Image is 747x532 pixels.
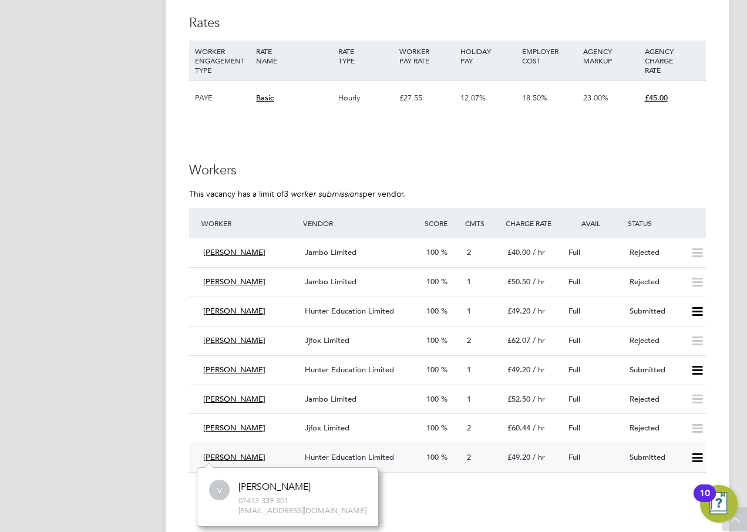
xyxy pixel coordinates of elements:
[467,423,471,433] span: 2
[467,335,471,345] span: 2
[467,452,471,462] span: 2
[426,365,439,375] span: 100
[305,394,356,404] span: Jambo Limited
[568,277,580,287] span: Full
[580,41,641,71] div: AGENCY MARKUP
[625,331,686,351] div: Rejected
[426,423,439,433] span: 100
[467,394,471,404] span: 1
[335,41,396,71] div: RATE TYPE
[203,306,265,316] span: [PERSON_NAME]
[467,247,471,257] span: 2
[300,213,422,234] div: Vendor
[467,365,471,375] span: 1
[625,272,686,292] div: Rejected
[583,93,608,103] span: 23.00%
[568,394,580,404] span: Full
[203,365,265,375] span: [PERSON_NAME]
[189,188,706,199] p: This vacancy has a limit of per vendor.
[507,335,530,345] span: £62.07
[533,423,545,433] span: / hr
[507,394,530,404] span: £52.50
[238,496,366,506] span: 07413 339 301
[284,188,362,199] em: 3 worker submissions
[625,213,706,234] div: Status
[564,213,625,234] div: Avail
[305,277,356,287] span: Jambo Limited
[533,365,545,375] span: / hr
[256,93,274,103] span: Basic
[507,423,530,433] span: £60.44
[209,480,230,501] span: V
[507,247,530,257] span: £40.00
[462,213,503,234] div: Cmts
[457,41,519,71] div: HOLIDAY PAY
[625,390,686,409] div: Rejected
[305,365,394,375] span: Hunter Education Limited
[203,247,265,257] span: [PERSON_NAME]
[460,93,486,103] span: 12.07%
[568,423,580,433] span: Full
[645,93,668,103] span: £45.00
[507,365,530,375] span: £49.20
[533,277,545,287] span: / hr
[203,452,265,462] span: [PERSON_NAME]
[625,448,686,467] div: Submitted
[305,306,394,316] span: Hunter Education Limited
[467,277,471,287] span: 1
[422,213,462,234] div: Score
[625,361,686,380] div: Submitted
[396,41,457,71] div: WORKER PAY RATE
[533,247,545,257] span: / hr
[700,485,738,523] button: Open Resource Center, 10 new notifications
[625,419,686,438] div: Rejected
[507,277,530,287] span: £50.50
[305,247,356,257] span: Jambo Limited
[189,15,706,32] h3: Rates
[426,394,439,404] span: 100
[426,247,439,257] span: 100
[203,277,265,287] span: [PERSON_NAME]
[238,506,366,516] span: [EMAIL_ADDRESS][DOMAIN_NAME]
[568,452,580,462] span: Full
[533,452,545,462] span: / hr
[426,335,439,345] span: 100
[467,306,471,316] span: 1
[568,247,580,257] span: Full
[699,493,710,509] div: 10
[203,423,265,433] span: [PERSON_NAME]
[625,302,686,321] div: Submitted
[568,365,580,375] span: Full
[426,277,439,287] span: 100
[305,452,394,462] span: Hunter Education Limited
[533,306,545,316] span: / hr
[533,335,545,345] span: / hr
[625,243,686,262] div: Rejected
[568,306,580,316] span: Full
[507,306,530,316] span: £49.20
[203,394,265,404] span: [PERSON_NAME]
[192,81,253,115] div: PAYE
[253,41,335,71] div: RATE NAME
[305,423,349,433] span: Jjfox Limited
[522,93,547,103] span: 18.50%
[305,335,349,345] span: Jjfox Limited
[426,452,439,462] span: 100
[507,452,530,462] span: £49.20
[396,81,457,115] div: £27.55
[519,41,580,71] div: EMPLOYER COST
[203,335,265,345] span: [PERSON_NAME]
[189,162,706,179] h3: Workers
[503,213,564,234] div: Charge Rate
[238,481,311,493] div: [PERSON_NAME]
[426,306,439,316] span: 100
[642,41,703,80] div: AGENCY CHARGE RATE
[198,213,300,234] div: Worker
[533,394,545,404] span: / hr
[335,81,396,115] div: Hourly
[192,41,253,80] div: WORKER ENGAGEMENT TYPE
[568,335,580,345] span: Full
